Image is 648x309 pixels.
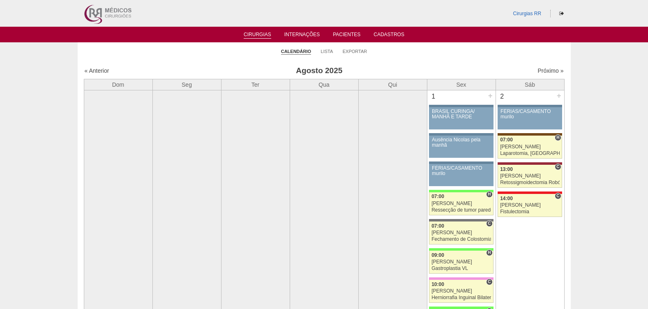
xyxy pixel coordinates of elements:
[431,281,444,287] span: 10:00
[487,90,494,101] div: +
[500,144,560,150] div: [PERSON_NAME]
[498,194,562,217] a: C 14:00 [PERSON_NAME] Fistulectomia
[358,79,427,90] th: Qui
[559,11,564,16] i: Sair
[498,136,562,159] a: H 07:00 [PERSON_NAME] Laparotomia, [GEOGRAPHIC_DATA], Drenagem, Bridas
[486,220,492,227] span: Consultório
[429,161,493,164] div: Key: Aviso
[429,221,493,244] a: C 07:00 [PERSON_NAME] Fechamento de Colostomia ou Enterostomia
[429,251,493,274] a: H 09:00 [PERSON_NAME] Gastroplastia VL
[427,79,496,90] th: Sex
[429,105,493,107] div: Key: Aviso
[500,137,513,143] span: 07:00
[431,223,444,229] span: 07:00
[500,109,559,120] div: FÉRIAS/CASAMENTO murilo
[431,266,491,271] div: Gastroplastia VL
[486,191,492,198] span: Hospital
[85,67,109,74] a: « Anterior
[500,209,560,214] div: Fistulectomia
[431,208,491,213] div: Ressecção de tumor parede abdominal pélvica
[343,48,367,54] a: Exportar
[500,151,560,156] div: Laparotomia, [GEOGRAPHIC_DATA], Drenagem, Bridas
[427,90,440,103] div: 1
[500,173,560,179] div: [PERSON_NAME]
[498,162,562,165] div: Key: Sírio Libanês
[486,249,492,256] span: Hospital
[429,248,493,251] div: Key: Brasil
[498,107,562,129] a: FÉRIAS/CASAMENTO murilo
[431,237,491,242] div: Fechamento de Colostomia ou Enterostomia
[555,164,561,170] span: Consultório
[84,79,152,90] th: Dom
[431,295,491,300] div: Herniorrafia Inguinal Bilateral
[429,190,493,192] div: Key: Brasil
[152,79,221,90] th: Seg
[486,279,492,285] span: Consultório
[432,137,491,148] div: Ausência Nicolas pela manhã
[284,32,320,40] a: Internações
[431,194,444,199] span: 07:00
[500,166,513,172] span: 13:00
[537,67,563,74] a: Próximo »
[500,180,560,185] div: Retossigmoidectomia Robótica
[500,203,560,208] div: [PERSON_NAME]
[199,65,439,77] h3: Agosto 2025
[432,109,491,120] div: BRASIL CURINGA/ MANHÃ E TARDE
[429,280,493,303] a: C 10:00 [PERSON_NAME] Herniorrafia Inguinal Bilateral
[374,32,404,40] a: Cadastros
[290,79,358,90] th: Qua
[555,134,561,141] span: Hospital
[431,230,491,235] div: [PERSON_NAME]
[496,79,564,90] th: Sáb
[431,259,491,265] div: [PERSON_NAME]
[429,107,493,129] a: BRASIL CURINGA/ MANHÃ E TARDE
[498,165,562,188] a: C 13:00 [PERSON_NAME] Retossigmoidectomia Robótica
[498,105,562,107] div: Key: Aviso
[431,252,444,258] span: 09:00
[498,133,562,136] div: Key: Santa Joana
[429,277,493,280] div: Key: Albert Einstein
[431,288,491,294] div: [PERSON_NAME]
[244,32,271,39] a: Cirurgias
[429,133,493,136] div: Key: Aviso
[513,11,541,16] a: Cirurgias RR
[429,219,493,221] div: Key: Santa Catarina
[429,307,493,309] div: Key: Brasil
[429,136,493,158] a: Ausência Nicolas pela manhã
[500,196,513,201] span: 14:00
[281,48,311,55] a: Calendário
[221,79,290,90] th: Ter
[498,191,562,194] div: Key: Assunção
[321,48,333,54] a: Lista
[556,90,563,101] div: +
[555,193,561,199] span: Consultório
[496,90,509,103] div: 2
[431,201,491,206] div: [PERSON_NAME]
[429,192,493,215] a: H 07:00 [PERSON_NAME] Ressecção de tumor parede abdominal pélvica
[333,32,360,40] a: Pacientes
[432,166,491,176] div: FÉRIAS/CASAMENTO murilo
[429,164,493,186] a: FÉRIAS/CASAMENTO murilo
